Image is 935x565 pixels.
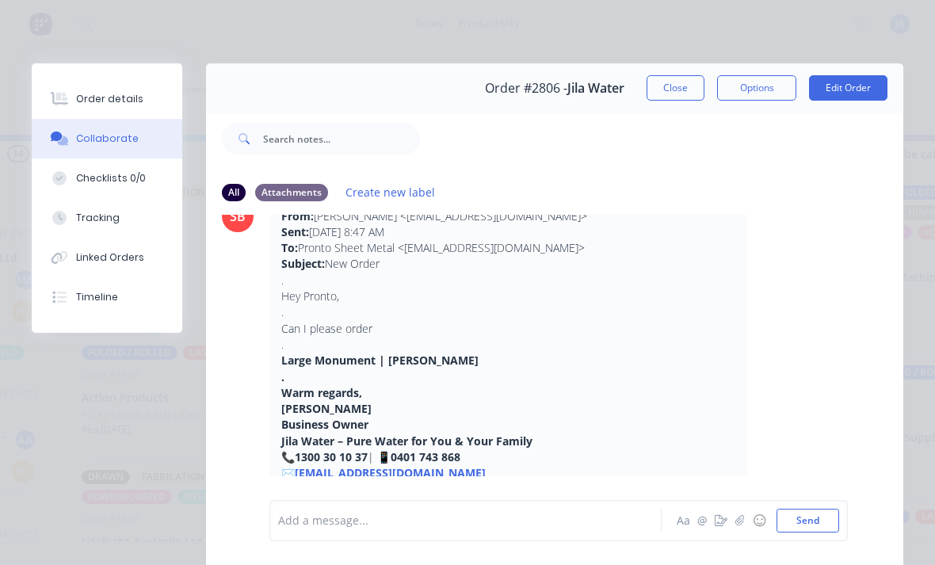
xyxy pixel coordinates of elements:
[281,208,314,223] strong: From:
[76,211,120,225] div: Tracking
[647,75,704,101] button: Close
[750,511,769,530] button: ☺
[281,417,368,432] strong: Business Owner
[567,81,624,96] span: Jila Water
[281,449,735,498] p: 📞 | 📱 ✉️ 🌐
[281,240,298,255] strong: To:
[32,79,182,119] button: Order details
[295,449,368,464] strong: 1300 30 10 37
[76,290,118,304] div: Timeline
[263,123,420,155] input: Search notes...
[338,181,444,203] button: Create new label
[391,449,460,464] strong: 0401 743 868
[281,273,735,288] p: .
[281,256,325,271] strong: Subject:
[281,401,372,416] strong: [PERSON_NAME]
[281,224,309,239] strong: Sent:
[281,369,284,384] strong: .
[674,511,693,530] button: Aa
[32,198,182,238] button: Tracking
[693,511,712,530] button: @
[281,385,362,400] strong: Warm regards,
[230,207,246,226] div: SB
[809,75,887,101] button: Edit Order
[222,184,246,201] div: All
[76,250,144,265] div: Linked Orders
[76,171,146,185] div: Checklists 0/0
[281,337,735,353] p: .
[255,184,328,201] div: Attachments
[777,509,839,533] button: Send
[32,238,182,277] button: Linked Orders
[717,75,796,101] button: Options
[281,304,735,320] p: .
[32,119,182,158] button: Collaborate
[281,321,735,337] p: Can I please order
[32,158,182,198] button: Checklists 0/0
[295,465,486,480] a: [EMAIL_ADDRESS][DOMAIN_NAME]
[32,277,182,317] button: Timeline
[76,132,139,146] div: Collaborate
[281,288,735,304] p: Hey Pronto,
[281,433,532,449] strong: Jila Water – Pure Water for You & Your Family
[281,208,735,273] p: [PERSON_NAME] <[EMAIL_ADDRESS][DOMAIN_NAME]> [DATE] 8:47 AM Pronto Sheet Metal <[EMAIL_ADDRESS][D...
[485,81,567,96] span: Order #2806 -
[76,92,143,106] div: Order details
[281,353,479,368] strong: Large Monument | [PERSON_NAME]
